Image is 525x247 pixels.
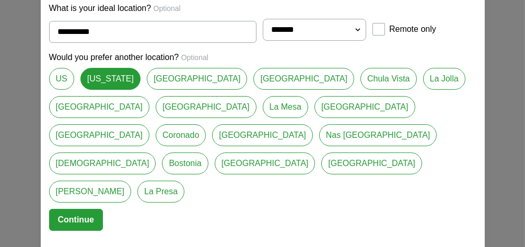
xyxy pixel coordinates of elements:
a: [GEOGRAPHIC_DATA] [49,96,150,118]
a: [DEMOGRAPHIC_DATA] [49,152,156,174]
p: Would you prefer another location? [49,51,476,64]
a: [GEOGRAPHIC_DATA] [49,124,150,146]
a: La Mesa [263,96,308,118]
p: What is your ideal location? [49,2,476,15]
a: [GEOGRAPHIC_DATA] [215,152,316,174]
a: Nas [GEOGRAPHIC_DATA] [319,124,437,146]
a: [US_STATE] [80,68,141,90]
span: Optional [181,53,208,62]
a: La Presa [137,181,184,203]
a: [GEOGRAPHIC_DATA] [321,152,422,174]
a: US [49,68,74,90]
a: [GEOGRAPHIC_DATA] [314,96,415,118]
a: [PERSON_NAME] [49,181,132,203]
a: [GEOGRAPHIC_DATA] [147,68,248,90]
span: Optional [154,4,181,13]
a: Chula Vista [360,68,417,90]
label: Remote only [389,23,436,36]
button: Continue [49,209,103,231]
a: La Jolla [423,68,465,90]
a: Coronado [156,124,206,146]
a: [GEOGRAPHIC_DATA] [253,68,354,90]
a: [GEOGRAPHIC_DATA] [156,96,256,118]
a: Bostonia [162,152,208,174]
a: [GEOGRAPHIC_DATA] [212,124,313,146]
